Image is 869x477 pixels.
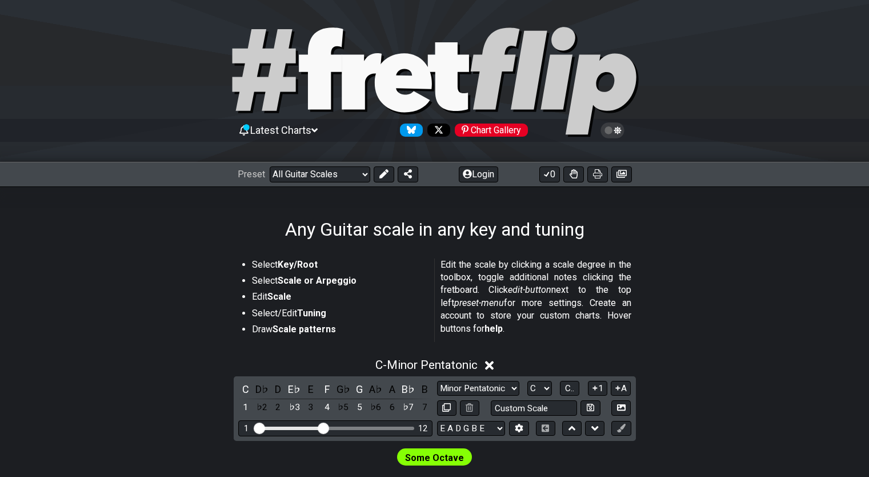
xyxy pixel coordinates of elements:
[423,124,450,137] a: Follow #fretflip at X
[588,381,607,396] button: 1
[611,381,631,396] button: A
[352,400,367,415] div: toggle scale degree
[565,383,574,393] span: C..
[238,400,253,415] div: toggle scale degree
[285,218,584,240] h1: Any Guitar scale in any key and tuning
[278,275,357,286] strong: Scale or Arpeggio
[287,381,302,397] div: toggle pitch class
[238,420,433,436] div: Visible fret range
[611,400,631,416] button: Create Image
[562,421,582,436] button: Move up
[303,400,318,415] div: toggle scale degree
[508,284,551,295] em: edit-button
[369,400,383,415] div: toggle scale degree
[401,400,416,415] div: toggle scale degree
[398,166,418,182] button: Share Preset
[395,124,423,137] a: Follow #fretflip at Bluesky
[585,421,604,436] button: Move down
[437,400,456,416] button: Copy
[252,275,427,291] li: Select
[459,166,498,182] button: Login
[352,381,367,397] div: toggle pitch class
[401,381,416,397] div: toggle pitch class
[417,400,432,415] div: toggle scale degree
[287,400,302,415] div: toggle scale degree
[254,400,269,415] div: toggle scale degree
[271,400,286,415] div: toggle scale degree
[238,169,265,180] span: Preset
[509,421,528,436] button: Edit Tuning
[611,421,631,436] button: First click edit preset to enable marker editing
[437,381,519,396] select: Scale
[587,166,608,182] button: Print
[460,400,479,416] button: Delete
[455,124,528,137] div: Chart Gallery
[374,166,394,182] button: Edit Preset
[252,259,427,275] li: Select
[252,307,427,323] li: Select/Edit
[271,381,286,397] div: toggle pitch class
[375,358,478,372] span: C - Minor Pentatonic
[369,381,383,397] div: toggle pitch class
[303,381,318,397] div: toggle pitch class
[336,400,351,415] div: toggle scale degree
[560,381,579,396] button: C..
[611,166,632,182] button: Create image
[319,400,334,415] div: toggle scale degree
[450,124,528,137] a: #fretflip at Pinterest
[563,166,584,182] button: Toggle Dexterity for all fretkits
[606,125,619,136] span: Toggle light / dark theme
[385,381,399,397] div: toggle pitch class
[437,421,505,436] select: Tuning
[319,381,334,397] div: toggle pitch class
[454,297,504,308] em: preset-menu
[297,308,326,319] strong: Tuning
[244,424,249,434] div: 1
[278,259,318,270] strong: Key/Root
[527,381,552,396] select: Tonic/Root
[385,400,399,415] div: toggle scale degree
[238,381,253,397] div: toggle pitch class
[252,291,427,307] li: Edit
[405,450,464,466] span: First enable full edit mode to edit
[417,381,432,397] div: toggle pitch class
[336,381,351,397] div: toggle pitch class
[267,291,291,302] strong: Scale
[254,381,269,397] div: toggle pitch class
[250,124,311,136] span: Latest Charts
[536,421,555,436] button: Toggle horizontal chord view
[418,424,427,434] div: 12
[270,166,370,182] select: Preset
[580,400,600,416] button: Store user defined scale
[484,323,503,334] strong: help
[252,323,427,339] li: Draw
[539,166,560,182] button: 0
[440,259,631,335] p: Edit the scale by clicking a scale degree in the toolbox, toggle additional notes clicking the fr...
[273,324,336,335] strong: Scale patterns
